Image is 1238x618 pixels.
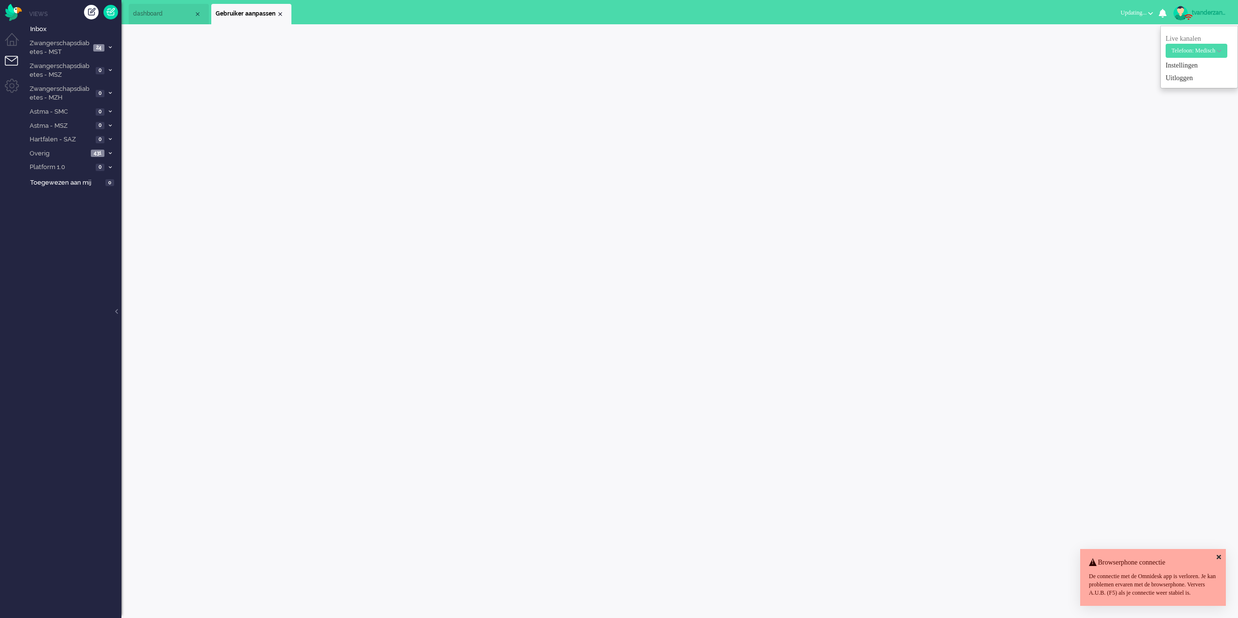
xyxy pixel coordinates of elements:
[5,79,27,101] li: Admin menu
[194,10,202,18] div: Close tab
[96,67,104,74] span: 0
[1089,559,1217,566] h4: Browserphone connectie
[28,177,121,188] a: Toegewezen aan mij 0
[105,179,114,187] span: 0
[96,164,104,171] span: 0
[28,149,88,158] span: Overig
[1115,6,1159,20] button: Updating...
[96,136,104,143] span: 0
[28,163,93,172] span: Platform 1.0
[5,56,27,78] li: Tickets menu
[28,135,93,144] span: Hartfalen - SAZ
[91,150,104,157] span: 431
[84,5,99,19] div: Creëer ticket
[1166,61,1233,70] a: Instellingen
[1166,73,1233,83] a: Uitloggen
[28,62,93,80] span: Zwangerschapsdiabetes - MSZ
[28,107,93,117] span: Astma - SMC
[1171,47,1215,54] span: Telefoon: Medisch
[30,25,121,34] span: Inbox
[276,10,284,18] div: Close tab
[5,6,22,14] a: Omnidesk
[103,5,118,19] a: Quick Ticket
[211,4,291,24] li: user46
[28,23,121,34] a: Inbox
[1089,572,1217,597] div: De connectie met de Omnidesk app is verloren. Je kan problemen ervaren met de browserphone. Verve...
[93,44,104,51] span: 24
[1166,35,1227,54] span: Live kanalen
[1166,44,1227,58] button: Telefoon: Medisch
[1120,9,1147,16] span: Updating...
[28,85,93,103] span: Zwangerschapsdiabetes - MZH
[96,108,104,116] span: 0
[216,10,276,18] span: Gebruiker aanpassen
[29,10,121,18] li: Views
[1115,3,1159,24] li: Updating...
[96,122,104,129] span: 0
[96,90,104,97] span: 0
[1192,8,1228,17] div: tvanderzandenvpk1
[28,39,90,57] span: Zwangerschapsdiabetes - MST
[133,10,194,18] span: dashboard
[30,178,102,188] span: Toegewezen aan mij
[28,121,93,131] span: Astma - MSZ
[129,4,209,24] li: Dashboard
[5,4,22,21] img: flow_omnibird.svg
[1171,6,1228,20] a: tvanderzandenvpk1
[5,33,27,55] li: Dashboard menu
